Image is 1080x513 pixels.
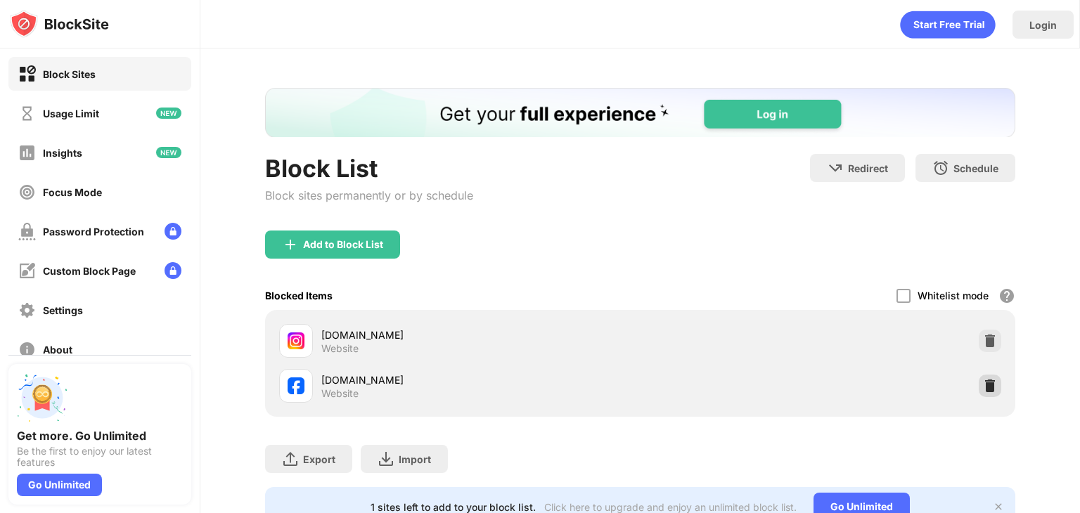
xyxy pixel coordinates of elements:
[399,453,431,465] div: Import
[265,188,473,202] div: Block sites permanently or by schedule
[303,239,383,250] div: Add to Block List
[43,265,136,277] div: Custom Block Page
[156,147,181,158] img: new-icon.svg
[303,453,335,465] div: Export
[43,304,83,316] div: Settings
[321,387,359,400] div: Website
[17,429,183,443] div: Get more. Go Unlimited
[953,162,998,174] div: Schedule
[18,105,36,122] img: time-usage-off.svg
[288,377,304,394] img: favicons
[321,342,359,355] div: Website
[544,501,797,513] div: Click here to upgrade and enjoy an unlimited block list.
[17,446,183,468] div: Be the first to enjoy our latest features
[43,108,99,119] div: Usage Limit
[371,501,536,513] div: 1 sites left to add to your block list.
[165,223,181,240] img: lock-menu.svg
[1029,19,1057,31] div: Login
[321,372,640,387] div: [DOMAIN_NAME]
[156,108,181,119] img: new-icon.svg
[18,144,36,162] img: insights-off.svg
[993,501,1004,512] img: x-button.svg
[265,154,473,183] div: Block List
[43,226,144,238] div: Password Protection
[848,162,888,174] div: Redirect
[18,223,36,240] img: password-protection-off.svg
[43,344,72,356] div: About
[43,68,96,80] div: Block Sites
[43,186,102,198] div: Focus Mode
[288,332,304,349] img: favicons
[265,290,333,301] div: Blocked Items
[18,183,36,201] img: focus-off.svg
[265,88,1015,137] iframe: Banner
[918,290,989,301] div: Whitelist mode
[17,372,67,423] img: push-unlimited.svg
[18,341,36,358] img: about-off.svg
[18,262,36,280] img: customize-block-page-off.svg
[43,147,82,159] div: Insights
[321,327,640,342] div: [DOMAIN_NAME]
[18,301,36,319] img: settings-off.svg
[18,65,36,83] img: block-on.svg
[17,474,102,496] div: Go Unlimited
[10,10,109,38] img: logo-blocksite.svg
[900,11,996,39] div: animation
[165,262,181,279] img: lock-menu.svg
